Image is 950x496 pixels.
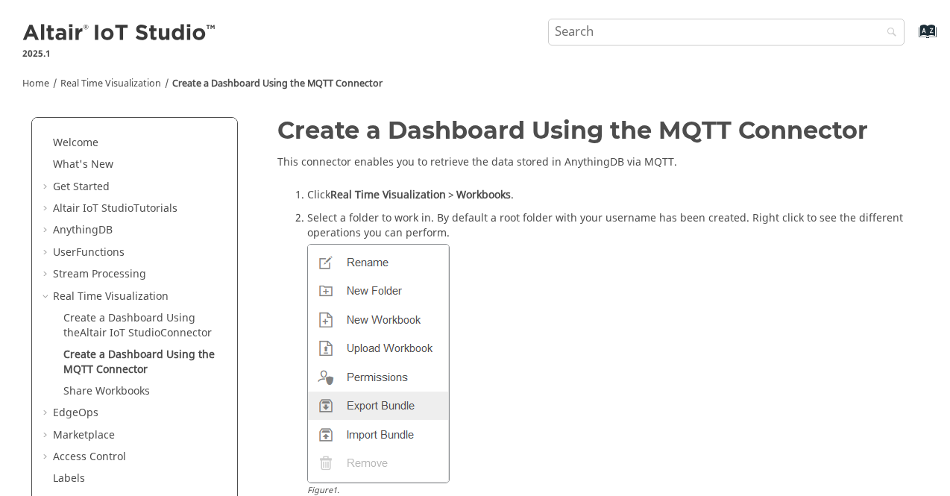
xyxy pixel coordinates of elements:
[41,450,53,465] span: Expand Access Control
[53,135,98,151] a: Welcome
[53,405,98,421] a: EdgeOps
[307,244,450,483] img: default_folder_menu.png
[41,245,53,260] span: Expand UserFunctions
[41,289,53,304] span: Collapse Real Time Visualization
[53,427,115,443] a: Marketplace
[41,267,53,282] span: Expand Stream Processing
[53,222,113,238] a: AnythingDB
[63,347,215,377] a: Create a Dashboard Using the MQTT Connector
[22,22,218,45] img: Altair IoT Studio
[446,187,456,203] abbr: and then
[53,449,126,465] a: Access Control
[307,207,903,241] span: Select a folder to work in. By default a root folder with your username has been created. Right c...
[277,117,919,143] h1: Create a Dashboard Using the MQTT Connector
[53,157,113,172] a: What's New
[53,179,110,195] a: Get Started
[330,187,446,203] span: Real Time Visualization
[41,201,53,216] span: Expand Altair IoT StudioTutorials
[22,47,218,60] p: 2025.1
[548,19,905,45] input: Search query
[867,19,909,48] button: Search
[22,77,49,90] a: Home
[76,245,125,260] span: Functions
[63,383,150,399] a: Share Workbooks
[172,77,383,90] a: Create a Dashboard Using the MQTT Connector
[41,406,53,421] span: Expand EdgeOps
[41,223,53,238] span: Expand AnythingDB
[63,310,212,341] a: Create a Dashboard Using theAltair IoT StudioConnector
[53,471,85,486] a: Labels
[53,245,125,260] a: UserFunctions
[60,77,161,90] a: Real Time Visualization
[53,289,169,304] a: Real Time Visualization
[53,201,133,216] span: Altair IoT Studio
[53,266,146,282] a: Stream Processing
[456,187,511,203] span: Workbooks
[41,180,53,195] span: Expand Get Started
[307,184,514,203] span: Click .
[53,201,177,216] a: Altair IoT StudioTutorials
[80,325,160,341] span: Altair IoT Studio
[895,31,928,46] a: Go to index terms page
[41,428,53,443] span: Expand Marketplace
[277,155,919,170] p: This connector enables you to retrieve the data stored in AnythingDB via MQTT.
